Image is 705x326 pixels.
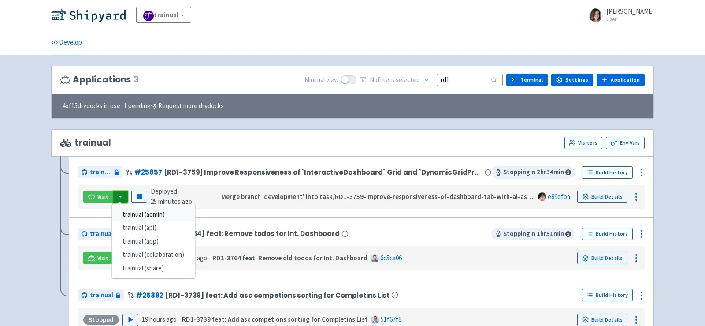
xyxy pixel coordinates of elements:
span: [RD1-3764] feat: Remove todos for Int. Dashboard [165,230,340,237]
a: Build Details [577,314,627,326]
u: Request more drydocks [158,101,224,110]
a: trainual [78,228,124,240]
a: trainual [78,289,124,301]
a: #25882 [136,291,163,300]
a: 6c5ca06 [380,254,402,262]
span: trainual [90,167,112,177]
a: Build Details [577,191,627,203]
small: User [606,16,654,22]
time: 19 hours ago [142,315,177,323]
span: trainual [60,138,111,148]
strong: RD1-3739 feat: Add asc competions sorting for Completins List [182,315,368,323]
time: 25 minutes ago [151,197,192,206]
strong: RD1-3764 feat: Remove old todos for Int. Dashboard [212,254,367,262]
a: Visit [83,191,113,203]
a: e89dfba [548,192,570,201]
a: 51f67f8 [381,315,401,323]
span: Deployed [151,187,192,206]
a: [PERSON_NAME] User [583,8,654,22]
span: [PERSON_NAME] [606,7,654,15]
span: Minimal view [304,75,339,85]
span: 3 [134,75,139,85]
a: Build History [582,289,633,301]
span: No filter s [370,75,420,85]
a: Settings [551,74,593,86]
a: trainual (app) [112,235,195,248]
span: Visit [97,193,109,200]
input: Search... [437,74,503,86]
a: Build History [582,166,633,179]
a: trainual (share) [112,262,195,275]
span: trainual [90,229,113,239]
strong: Merge branch 'development' into task/RD1-3759-improve-responsiveness-of-dashboard-tab-with-ai-ass... [221,192,548,201]
button: Play [122,314,138,326]
a: Env Vars [606,137,645,149]
span: trainual [90,290,113,300]
a: Build Details [577,252,627,264]
span: selected [396,75,420,84]
a: trainual (collaboration) [112,248,195,262]
a: #25857 [134,168,162,177]
a: Visitors [564,137,602,149]
a: Visit [83,252,113,264]
span: Visit [97,255,109,262]
span: 4 of 15 drydocks in use - 1 pending [62,101,224,111]
span: Stopping in 1 hr 51 min [491,228,575,240]
div: Stopped [83,315,119,325]
button: Pause [131,191,147,203]
span: Stopping in 2 hr 34 min [491,166,575,179]
a: Build History [582,228,633,240]
a: trainual (api) [112,221,195,235]
a: trainual [78,166,122,178]
span: [RD1-3759] Improve Responsiveness of `InteractiveDashboard` Grid and `DynamicGridProvider`. [164,169,483,176]
h3: Applications [60,75,139,85]
a: Develop [51,30,82,55]
a: trainual [136,7,191,23]
a: Application [597,74,645,86]
a: Terminal [506,74,548,86]
span: [RD1-3739] feat: Add asc competions sorting for Completins List [165,292,390,299]
img: Shipyard logo [51,8,126,22]
a: trainual (admin) [112,208,195,221]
